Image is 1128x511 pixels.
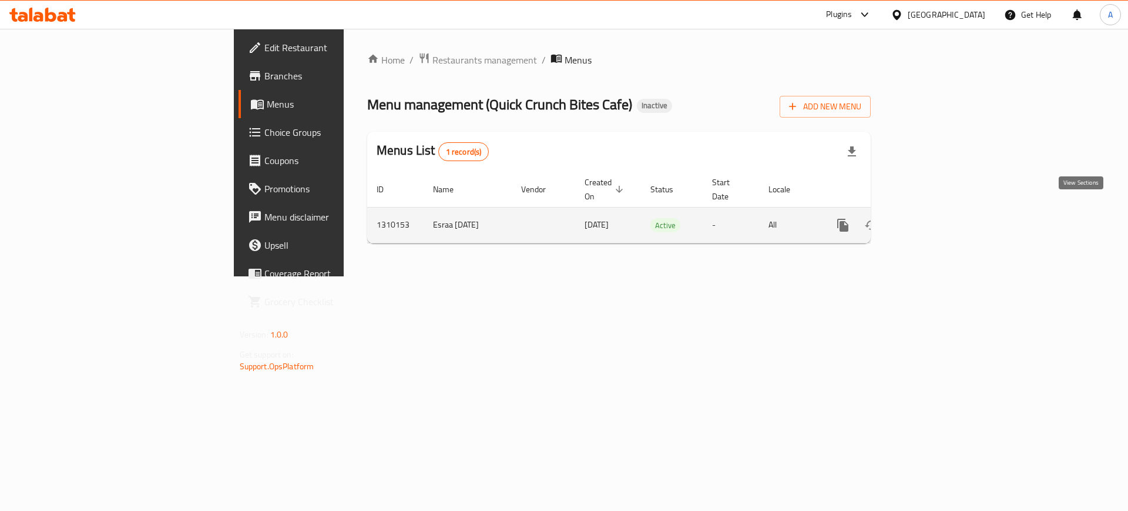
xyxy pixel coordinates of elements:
[432,53,537,67] span: Restaurants management
[650,182,689,196] span: Status
[239,62,422,90] a: Branches
[585,175,627,203] span: Created On
[377,182,399,196] span: ID
[367,172,951,243] table: enhanced table
[264,238,413,252] span: Upsell
[438,142,489,161] div: Total records count
[857,211,885,239] button: Change Status
[712,175,745,203] span: Start Date
[542,53,546,67] li: /
[367,91,632,118] span: Menu management ( Quick Crunch Bites Cafe )
[239,34,422,62] a: Edit Restaurant
[820,172,951,208] th: Actions
[264,295,413,309] span: Grocery Checklist
[637,99,672,113] div: Inactive
[650,219,680,232] span: Active
[264,210,413,224] span: Menu disclaimer
[239,118,422,146] a: Choice Groups
[240,327,268,342] span: Version:
[240,359,314,374] a: Support.OpsPlatform
[424,207,512,243] td: Esraa [DATE]
[565,53,592,67] span: Menus
[768,182,805,196] span: Locale
[270,327,288,342] span: 1.0.0
[1108,8,1113,21] span: A
[789,99,861,114] span: Add New Menu
[267,97,413,111] span: Menus
[264,266,413,280] span: Coverage Report
[264,41,413,55] span: Edit Restaurant
[838,138,866,166] div: Export file
[637,101,672,111] span: Inactive
[239,203,422,231] a: Menu disclaimer
[418,52,537,68] a: Restaurants management
[759,207,820,243] td: All
[239,259,422,288] a: Coverage Report
[585,217,609,232] span: [DATE]
[703,207,759,243] td: -
[367,52,871,68] nav: breadcrumb
[829,211,857,239] button: more
[239,175,422,203] a: Promotions
[239,288,422,316] a: Grocery Checklist
[239,146,422,175] a: Coupons
[521,182,561,196] span: Vendor
[433,182,469,196] span: Name
[264,69,413,83] span: Branches
[377,142,489,161] h2: Menus List
[650,218,680,232] div: Active
[826,8,852,22] div: Plugins
[264,125,413,139] span: Choice Groups
[264,153,413,168] span: Coupons
[264,182,413,196] span: Promotions
[240,347,294,362] span: Get support on:
[439,146,489,158] span: 1 record(s)
[908,8,985,21] div: [GEOGRAPHIC_DATA]
[780,96,871,118] button: Add New Menu
[239,90,422,118] a: Menus
[239,231,422,259] a: Upsell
